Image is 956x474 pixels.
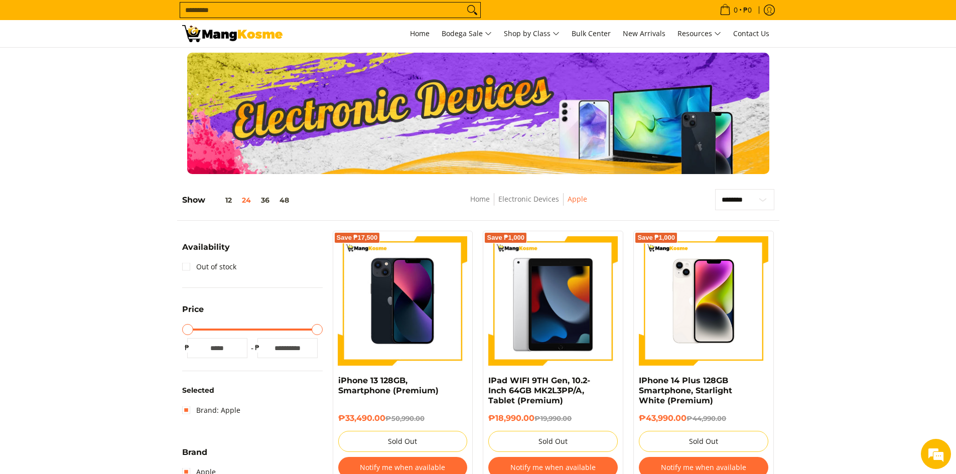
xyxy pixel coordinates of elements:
[498,194,559,204] a: Electronic Devices
[182,305,204,321] summary: Open
[405,20,435,47] a: Home
[437,20,497,47] a: Bodega Sale
[499,20,565,47] a: Shop by Class
[182,305,204,313] span: Price
[742,7,753,14] span: ₱0
[567,20,616,47] a: Bulk Center
[618,20,670,47] a: New Arrivals
[182,402,240,418] a: Brand: Apple
[639,376,732,405] a: IPhone 14 Plus 128GB Smartphone, Starlight White (Premium)
[504,28,560,40] span: Shop by Class
[639,236,768,366] img: apple-iphone-14-plus-stalight-white-color-128gb-full-view-mang-kosme
[639,431,768,452] button: Sold Out
[728,20,774,47] a: Contact Us
[237,196,256,204] button: 24
[677,28,721,40] span: Resources
[182,448,207,464] summary: Open
[488,413,618,423] h6: ₱18,990.00
[182,386,323,395] h6: Selected
[205,196,237,204] button: 12
[487,235,524,241] span: Save ₱1,000
[182,195,294,205] h5: Show
[488,236,618,366] img: IPad WIFI 9TH Gen, 10.2-Inch 64GB MK2L3PP/A, Tablet (Premium)
[182,243,230,259] summary: Open
[256,196,275,204] button: 36
[623,29,665,38] span: New Arrivals
[572,29,611,38] span: Bulk Center
[182,243,230,251] span: Availability
[338,413,468,423] h6: ₱33,490.00
[470,194,490,204] a: Home
[488,431,618,452] button: Sold Out
[733,29,769,38] span: Contact Us
[637,235,675,241] span: Save ₱1,000
[568,193,587,206] span: Apple
[275,196,294,204] button: 48
[687,414,726,422] del: ₱44,990.00
[385,414,425,422] del: ₱50,990.00
[672,20,726,47] a: Resources
[182,343,192,353] span: ₱
[639,413,768,423] h6: ₱43,990.00
[338,376,439,395] a: iPhone 13 128GB, Smartphone (Premium)
[338,236,468,366] img: iPhone 13 128GB, Smartphone (Premium)
[488,376,590,405] a: IPad WIFI 9TH Gen, 10.2-Inch 64GB MK2L3PP/A, Tablet (Premium)
[410,29,430,38] span: Home
[337,235,378,241] span: Save ₱17,500
[732,7,739,14] span: 0
[464,3,480,18] button: Search
[293,20,774,47] nav: Main Menu
[182,25,283,42] img: Electronic Devices - Premium Brands with Warehouse Prices l Mang Kosme Samsung
[717,5,755,16] span: •
[182,259,236,275] a: Out of stock
[338,431,468,452] button: Sold Out
[252,343,262,353] span: ₱
[397,193,660,216] nav: Breadcrumbs
[182,448,207,456] span: Brand
[534,414,572,422] del: ₱19,990.00
[442,28,492,40] span: Bodega Sale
